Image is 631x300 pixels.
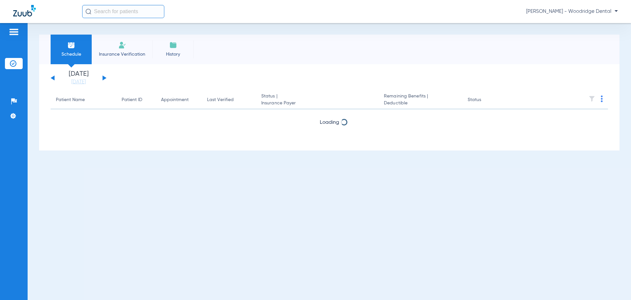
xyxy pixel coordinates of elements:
[67,41,75,49] img: Schedule
[384,100,457,107] span: Deductible
[59,71,98,85] li: [DATE]
[161,96,189,103] div: Appointment
[601,95,603,102] img: group-dot-blue.svg
[122,96,142,103] div: Patient ID
[56,96,85,103] div: Patient Name
[85,9,91,14] img: Search Icon
[59,79,98,85] a: [DATE]
[320,120,339,125] span: Loading
[118,41,126,49] img: Manual Insurance Verification
[13,5,36,16] img: Zuub Logo
[207,96,251,103] div: Last Verified
[261,100,373,107] span: Insurance Payer
[379,91,462,109] th: Remaining Benefits |
[256,91,379,109] th: Status |
[56,96,111,103] div: Patient Name
[157,51,189,58] span: History
[526,8,618,15] span: [PERSON_NAME] - Woodridge Dental
[56,51,87,58] span: Schedule
[462,91,507,109] th: Status
[122,96,151,103] div: Patient ID
[169,41,177,49] img: History
[97,51,148,58] span: Insurance Verification
[9,28,19,36] img: hamburger-icon
[161,96,197,103] div: Appointment
[82,5,164,18] input: Search for patients
[207,96,234,103] div: Last Verified
[589,95,595,102] img: filter.svg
